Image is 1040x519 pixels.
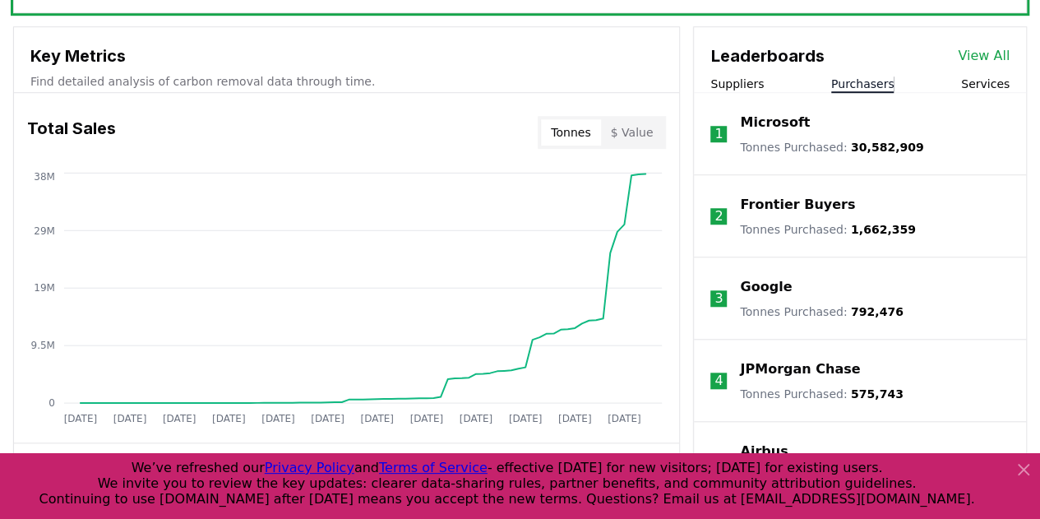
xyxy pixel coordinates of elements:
tspan: 19M [34,282,55,294]
a: Google [740,277,792,297]
tspan: [DATE] [410,412,444,424]
tspan: [DATE] [558,412,592,424]
button: $ Value [601,119,663,146]
p: 1 [714,124,723,144]
span: 30,582,909 [851,141,924,154]
button: Purchasers [831,76,894,92]
tspan: [DATE] [212,412,246,424]
p: Tonnes Purchased : [740,139,923,155]
p: 4 [714,371,723,391]
a: Frontier Buyers [740,195,855,215]
a: View All [958,46,1010,66]
tspan: [DATE] [113,412,147,424]
tspan: 38M [34,170,55,182]
span: 1,662,359 [851,223,916,236]
tspan: [DATE] [361,412,395,424]
p: 3 [714,289,723,308]
p: Tonnes Purchased : [740,304,903,320]
tspan: [DATE] [261,412,295,424]
p: Tonnes Purchased : [740,386,903,402]
tspan: 0 [49,397,55,409]
tspan: 29M [34,225,55,236]
tspan: [DATE] [460,412,493,424]
tspan: [DATE] [163,412,196,424]
tspan: [DATE] [64,412,98,424]
a: Airbus [740,442,788,461]
tspan: [DATE] [311,412,344,424]
button: Suppliers [710,76,764,92]
button: Services [961,76,1010,92]
p: 2 [714,206,723,226]
p: Find detailed analysis of carbon removal data through time. [30,73,663,90]
a: JPMorgan Chase [740,359,860,379]
span: 575,743 [851,387,904,401]
h3: Key Metrics [30,44,663,68]
tspan: [DATE] [509,412,543,424]
tspan: 9.5M [31,340,55,351]
button: Tonnes [541,119,600,146]
a: Microsoft [740,113,810,132]
h3: Leaderboards [710,44,824,68]
p: Tonnes Purchased : [740,221,915,238]
h3: Total Sales [27,116,116,149]
tspan: [DATE] [608,412,641,424]
span: 792,476 [851,305,904,318]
